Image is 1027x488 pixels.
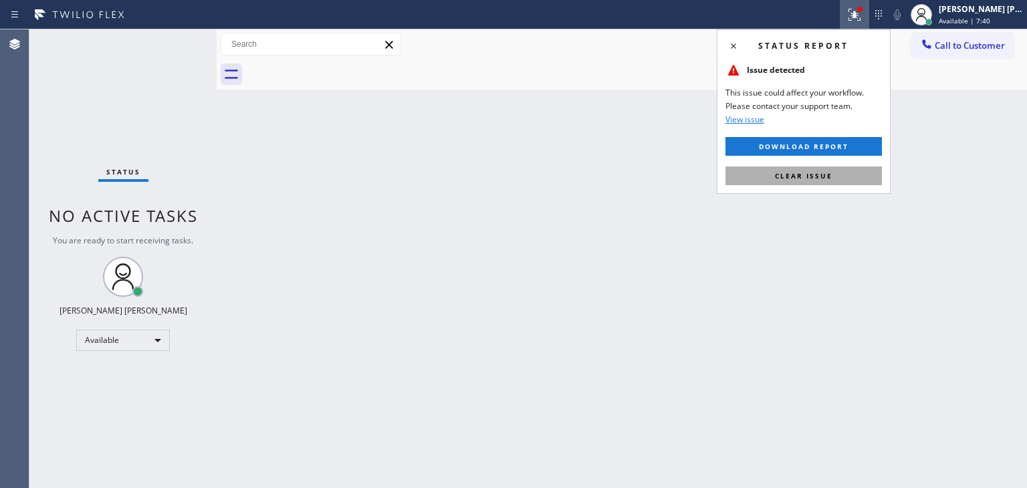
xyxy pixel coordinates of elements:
span: Call to Customer [935,39,1005,51]
div: [PERSON_NAME] [PERSON_NAME] [939,3,1023,15]
input: Search [221,33,401,55]
div: [PERSON_NAME] [PERSON_NAME] [60,305,187,316]
span: You are ready to start receiving tasks. [53,235,193,246]
span: Available | 7:40 [939,16,990,25]
span: Status [106,167,140,176]
button: Call to Customer [911,33,1014,58]
button: Mute [888,5,907,24]
span: No active tasks [49,205,198,227]
div: Available [76,330,170,351]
